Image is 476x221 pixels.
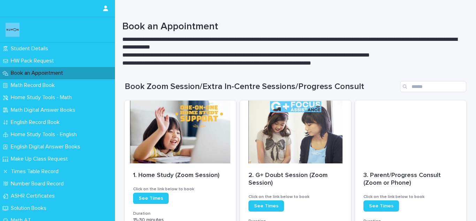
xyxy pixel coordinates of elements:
[133,172,228,179] p: 1. Home Study (Zoom Session)
[8,193,60,199] p: ASHR Certificates
[133,193,169,204] a: See Times
[248,200,284,212] a: See Times
[8,119,65,126] p: English Record Book
[6,23,20,37] img: o6XkwfS7S2qhyeB9lxyF
[400,81,466,92] input: Search
[248,194,343,200] h3: Click on the link below to book
[133,186,228,192] h3: Click on the link below to book
[248,172,343,187] p: 2. G+ Doubt Session (Zoom Session)
[254,204,278,208] span: See Times
[8,168,64,175] p: Times Table Record
[8,45,54,52] p: Student Details
[363,194,458,200] h3: Click on the link below to book
[122,21,464,33] h1: Book an Appointment
[125,82,397,92] h1: Book Zoom Session/Extra In-Centre Sessions/Progress Consult
[8,58,60,64] p: HW Pack Request
[139,196,163,201] span: See Times
[363,200,399,212] a: See Times
[133,211,228,216] h3: Duration
[8,131,82,138] p: Home Study Tools - English
[8,181,69,187] p: Number Board Record
[363,172,458,187] p: 3. Parent/Progress Consult (Zoom or Phone)
[8,156,74,162] p: Make Up Class Request
[8,82,60,89] p: Math Record Book
[369,204,393,208] span: See Times
[8,205,52,212] p: Solution Books
[8,107,81,113] p: Math Digital Answer Books
[8,94,77,101] p: Home Study Tools - Math
[8,70,69,76] p: Book an Appointment
[8,143,86,150] p: English Digital Answer Books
